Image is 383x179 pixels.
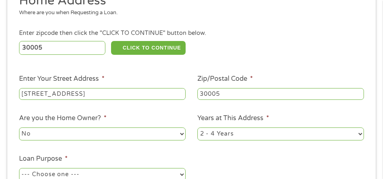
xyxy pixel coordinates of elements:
[19,9,358,17] div: Where are you when Requesting a Loan.
[19,41,105,55] input: Enter Zipcode (e.g 01510)
[111,41,186,55] button: CLICK TO CONTINUE
[197,114,269,123] label: Years at This Address
[19,114,107,123] label: Are you the Home Owner?
[19,155,68,163] label: Loan Purpose
[19,75,105,83] label: Enter Your Street Address
[19,88,186,100] input: 1 Main Street
[197,75,253,83] label: Zip/Postal Code
[19,29,364,38] div: Enter zipcode then click the "CLICK TO CONTINUE" button below.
